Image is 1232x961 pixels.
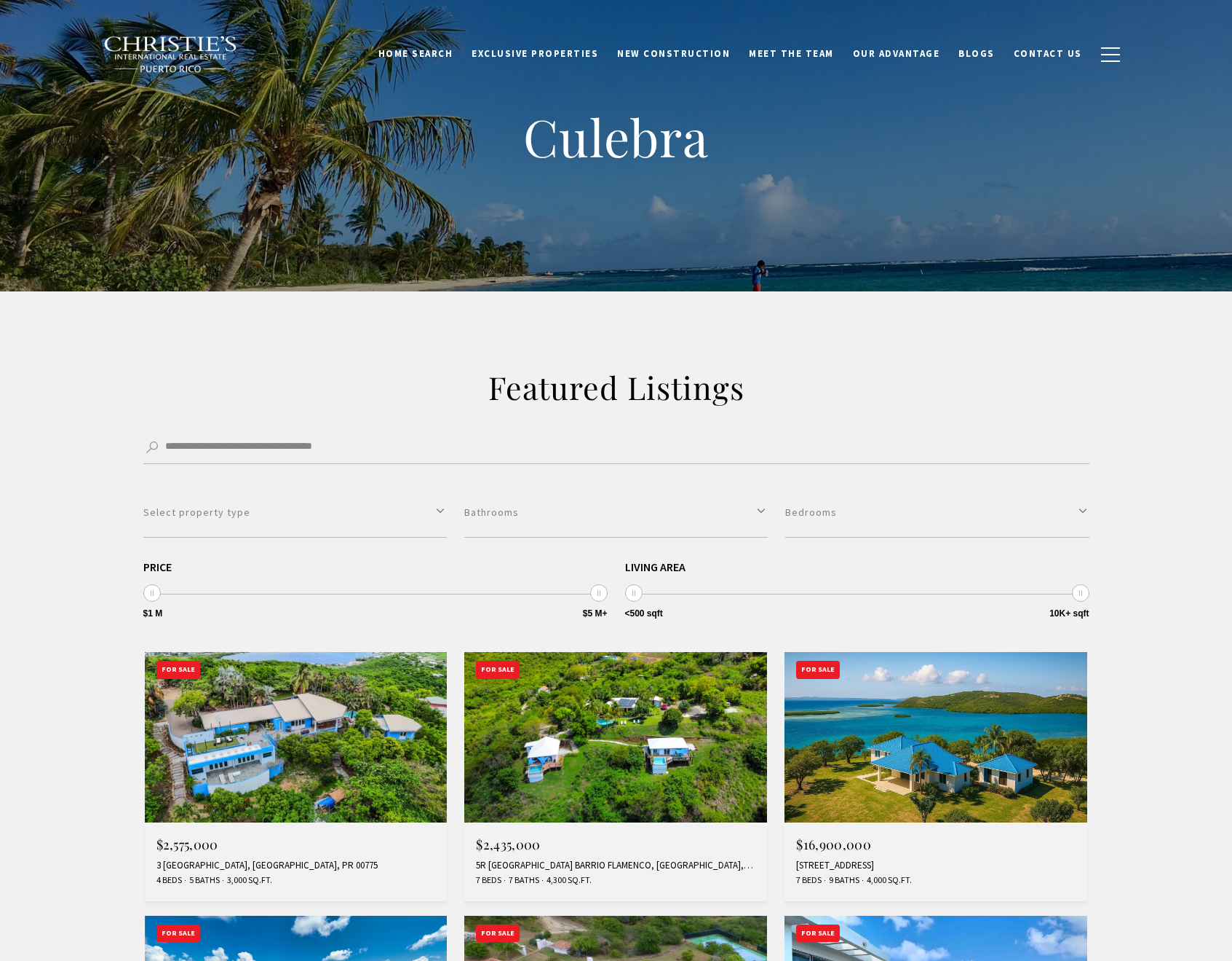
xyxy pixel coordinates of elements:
span: 7 Beds [476,874,501,887]
span: 10K+ sqft [1049,609,1089,618]
button: Select property type [143,487,447,538]
a: Blogs [949,40,1004,68]
span: $2,435,000 [476,836,540,853]
span: 5 Baths [186,874,220,887]
div: [STREET_ADDRESS] [796,860,1076,871]
div: For Sale [156,925,200,943]
span: 4,000 Sq.Ft. [863,874,912,887]
div: For Sale [796,925,840,943]
a: Home Search [369,40,463,68]
span: <500 sqft [625,609,663,618]
span: New Construction [617,47,730,60]
span: 4 Beds [156,874,182,887]
span: Blogs [958,47,995,60]
a: New Construction [608,40,739,68]
img: Christie's International Real Estate black text logo [103,36,239,74]
a: Our Advantage [843,40,950,68]
a: For Sale $2,435,000 5R [GEOGRAPHIC_DATA] BARRIO FLAMENCO, [GEOGRAPHIC_DATA], PR 00775 7 Beds 7 Ba... [464,652,767,901]
div: 5R [GEOGRAPHIC_DATA] BARRIO FLAMENCO, [GEOGRAPHIC_DATA], PR 00775 [476,860,755,871]
a: Meet the Team [739,40,843,68]
span: 9 Baths [825,874,859,887]
div: For Sale [156,661,200,679]
span: $16,900,000 [796,836,871,853]
button: Bedrooms [785,487,1089,538]
a: Exclusive Properties [462,40,608,68]
span: Exclusive Properties [472,47,598,60]
button: Bathrooms [464,487,768,538]
span: Contact Us [1014,47,1082,60]
span: $5 M+ [583,609,608,618]
a: For Sale $2,575,000 3 [GEOGRAPHIC_DATA], [GEOGRAPHIC_DATA], PR 00775 4 Beds 5 Baths 3,000 Sq.Ft. [145,652,448,901]
span: $1 M [143,609,163,618]
a: For Sale $16,900,000 [STREET_ADDRESS] 7 Beds 9 Baths 4,000 Sq.Ft. [784,652,1087,901]
span: 7 Baths [505,874,539,887]
span: 3,000 Sq.Ft. [223,874,272,887]
div: For Sale [476,661,520,679]
span: 7 Beds [796,874,822,887]
h2: Featured Listings [303,367,929,408]
h1: Culebra [325,105,907,169]
div: 3 [GEOGRAPHIC_DATA], [GEOGRAPHIC_DATA], PR 00775 [156,860,436,871]
span: 4,300 Sq.Ft. [543,874,592,887]
div: For Sale [796,661,840,679]
span: Our Advantage [853,47,940,60]
span: $2,575,000 [156,836,218,853]
div: For Sale [476,925,520,943]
